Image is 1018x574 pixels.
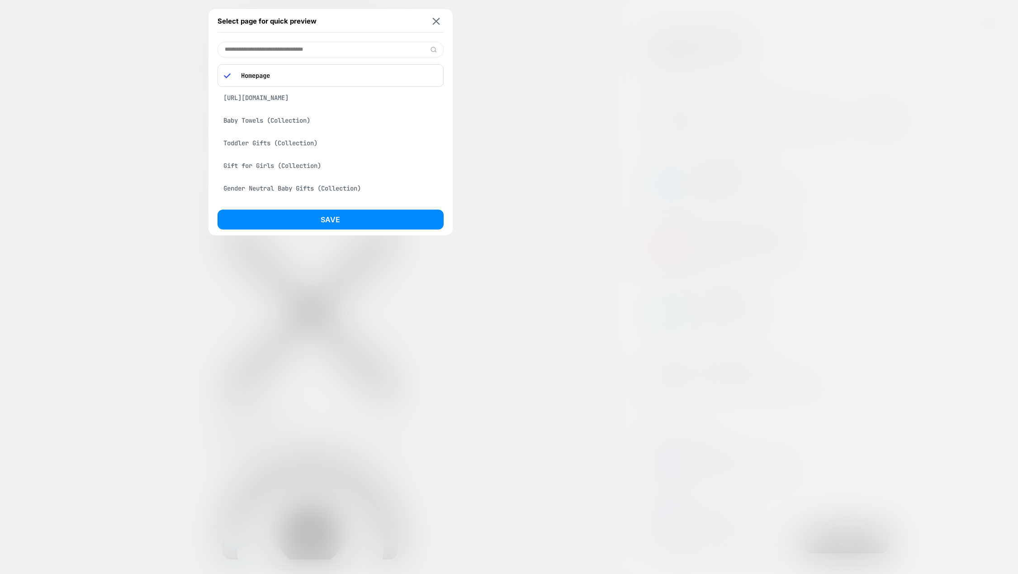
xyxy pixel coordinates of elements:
b: Free Shipping On Ground Orders Over $120 ❤ [30,5,149,11]
p: Homepage [237,72,437,80]
img: edit [430,46,437,53]
div: [URL][DOMAIN_NAME] [218,89,444,106]
div: Toddler Gifts (Collection) [218,134,444,152]
img: close [432,18,440,24]
img: blue checkmark [224,72,231,79]
span: Select page for quick preview [218,17,317,25]
div: Baby Towels (Collection) [218,112,444,129]
div: Gender Neutral Baby Gifts (Collection) [218,180,444,197]
button: Save [218,210,444,230]
div: Gift for Girls (Collection) [218,157,444,174]
button: Accessibility Widget, click to open [5,499,25,519]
